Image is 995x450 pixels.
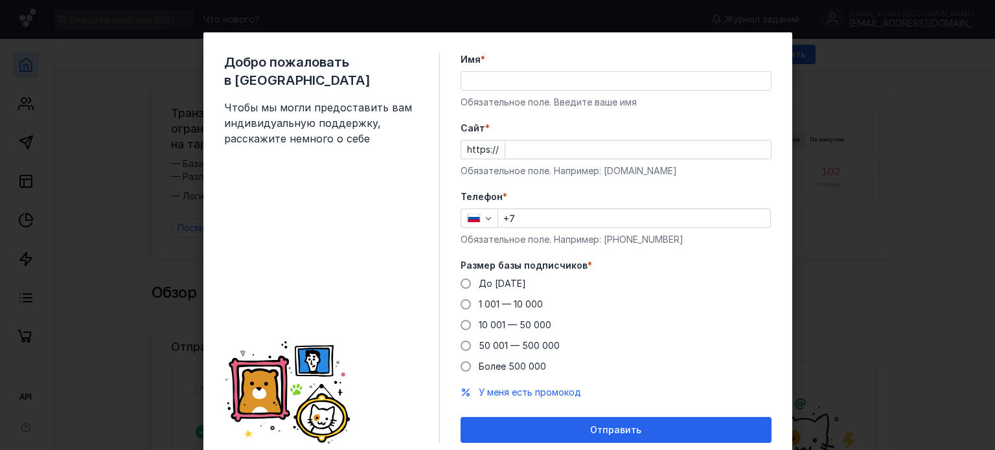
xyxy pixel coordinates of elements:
[224,100,418,146] span: Чтобы мы могли предоставить вам индивидуальную поддержку, расскажите немного о себе
[461,259,588,272] span: Размер базы подписчиков
[479,387,581,398] span: У меня есть промокод
[461,164,772,177] div: Обязательное поле. Например: [DOMAIN_NAME]
[479,386,581,399] button: У меня есть промокод
[461,53,481,66] span: Имя
[479,278,526,289] span: До [DATE]
[479,319,551,330] span: 10 001 — 50 000
[461,233,772,246] div: Обязательное поле. Например: [PHONE_NUMBER]
[479,361,546,372] span: Более 500 000
[461,190,503,203] span: Телефон
[461,122,485,135] span: Cайт
[479,298,543,309] span: 1 001 — 10 000
[479,340,560,351] span: 50 001 — 500 000
[461,96,772,109] div: Обязательное поле. Введите ваше имя
[224,53,418,89] span: Добро пожаловать в [GEOGRAPHIC_DATA]
[461,417,772,443] button: Отправить
[590,425,641,436] span: Отправить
